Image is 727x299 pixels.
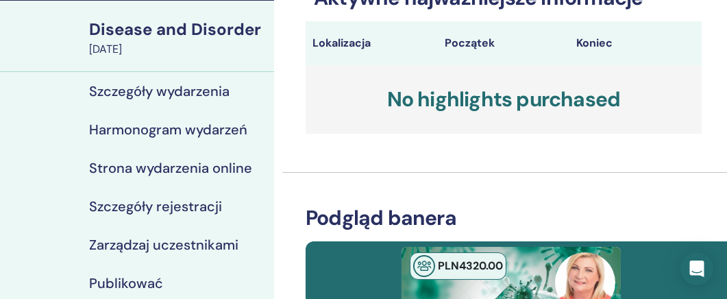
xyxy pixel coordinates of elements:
h4: Szczegóły wydarzenia [89,83,230,99]
div: [DATE] [89,41,266,58]
th: Lokalizacja [306,21,438,65]
h4: Szczegóły rejestracji [89,198,222,215]
span: PLN 4320 .00 [438,259,503,273]
h3: No highlights purchased [306,65,702,134]
th: Koniec [569,21,702,65]
th: Początek [438,21,570,65]
img: In-Person Seminar [413,255,435,277]
div: Open Intercom Messenger [680,252,713,285]
h4: Strona wydarzenia online [89,160,252,176]
h4: Publikować [89,275,163,291]
div: Disease and Disorder [89,18,266,41]
h4: Harmonogram wydarzeń [89,121,247,138]
a: Disease and Disorder[DATE] [81,18,274,58]
h4: Zarządzaj uczestnikami [89,237,238,253]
